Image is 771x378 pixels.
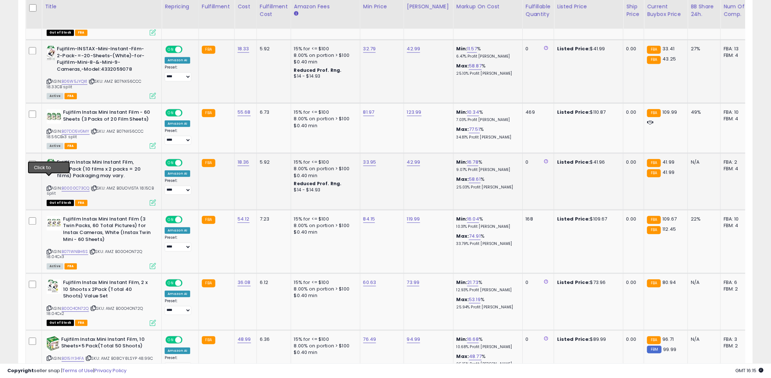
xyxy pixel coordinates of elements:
div: 0 [526,46,548,52]
strong: Copyright [7,367,34,374]
b: Min: [457,336,467,343]
div: [PERSON_NAME] [407,3,450,10]
span: ON [166,336,175,343]
div: 22% [691,216,715,222]
a: 21.73 [467,279,478,286]
div: $14 - $14.93 [294,73,355,79]
a: 42.99 [407,159,420,166]
a: B06W5JYQX1 [62,78,87,85]
span: FBA [75,200,87,206]
b: Max: [457,296,469,303]
b: Listed Price: [557,336,590,343]
div: Repricing [165,3,196,10]
div: Listed Price [557,3,620,10]
span: 109.67 [663,215,677,222]
div: FBA: 6 [724,279,748,286]
div: $0.40 min [294,122,355,129]
div: ASIN: [47,159,156,205]
span: 41.99 [663,159,675,165]
p: 34.81% Profit [PERSON_NAME] [457,135,517,140]
div: Amazon AI [165,170,190,177]
div: 6.12 [260,279,285,286]
small: Amazon Fees. [294,10,298,17]
div: 15% for <= $100 [294,279,355,286]
b: Listed Price: [557,159,590,165]
div: % [457,176,517,190]
div: FBA: 10 [724,109,748,116]
small: FBA [647,159,661,167]
div: $14 - $14.93 [294,187,355,193]
a: 16.78 [467,159,478,166]
div: $89.99 [557,336,618,343]
div: $0.40 min [294,349,355,356]
a: Privacy Policy [94,367,126,374]
div: Amazon AI [165,57,190,63]
span: | SKU: AMZ B00O4ON72Q 18.04Cx2 [47,305,143,316]
b: Max: [457,126,469,133]
span: All listings currently available for purchase on Amazon [47,143,63,149]
div: BB Share 24h. [691,3,717,18]
b: Reduced Prof. Rng. [294,67,342,73]
span: OFF [181,336,193,343]
span: ON [166,160,175,166]
a: 54.12 [238,215,250,223]
b: Fujifilm Instax Mini Instant Film (3 Twin Packs, 60 Total Pictures) for Instax Cameras, White (In... [63,216,152,245]
div: % [457,336,517,350]
b: Max: [457,233,469,239]
small: FBA [202,216,215,224]
div: FBA: 3 [724,336,748,343]
small: FBA [647,56,661,64]
b: Min: [457,215,467,222]
img: 417xhGoic-L._SL40_.jpg [47,159,55,174]
div: Preset: [165,299,193,315]
span: All listings that are currently out of stock and unavailable for purchase on Amazon [47,200,74,206]
div: Fulfillment [202,3,231,10]
b: Listed Price: [557,45,590,52]
div: 5.92 [260,46,285,52]
div: FBM: 4 [724,165,748,172]
span: ON [166,110,175,116]
div: ASIN: [47,109,156,148]
div: % [457,46,517,59]
span: FBA [75,320,87,326]
div: Current Buybox Price [647,3,685,18]
div: 8.00% on portion > $100 [294,286,355,292]
div: Preset: [165,178,193,195]
a: 84.15 [363,215,375,223]
small: FBA [647,169,661,177]
small: FBA [202,279,215,287]
div: 0 [526,336,548,343]
p: 33.79% Profit [PERSON_NAME] [457,241,517,246]
a: 77.51 [469,126,480,133]
b: Reduced Prof. Rng. [294,180,342,187]
div: $41.96 [557,159,618,165]
small: FBM [647,346,661,353]
a: 16.04 [467,215,479,223]
div: Ship Price [626,3,641,18]
div: ASIN: [47,279,156,325]
small: FBA [202,159,215,167]
div: 8.00% on portion > $100 [294,343,355,349]
div: Fulfillment Cost [260,3,288,18]
img: 519wRz9nGJL._SL40_.jpg [47,109,61,124]
span: 80.94 [663,279,676,286]
b: Fujifilm Instax Mini Instant Film - 60 Sheets (3 Packs of 20 Film Sheets) [63,109,152,124]
a: 58.61 [469,176,481,183]
span: 33.41 [663,45,675,52]
div: Min Price [363,3,401,10]
div: Cost [238,3,254,10]
small: FBA [647,226,661,234]
span: All listings currently available for purchase on Amazon [47,263,63,269]
div: 49% [691,109,715,116]
div: 27% [691,46,715,52]
a: 123.99 [407,109,422,116]
span: ON [166,216,175,222]
div: 168 [526,216,548,222]
div: 15% for <= $100 [294,336,355,343]
span: OFF [181,46,193,52]
div: 0 [526,159,548,165]
div: $0.40 min [294,172,355,179]
b: Listed Price: [557,109,590,116]
div: FBM: 4 [724,116,748,122]
span: 2025-09-11 16:15 GMT [736,367,764,374]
